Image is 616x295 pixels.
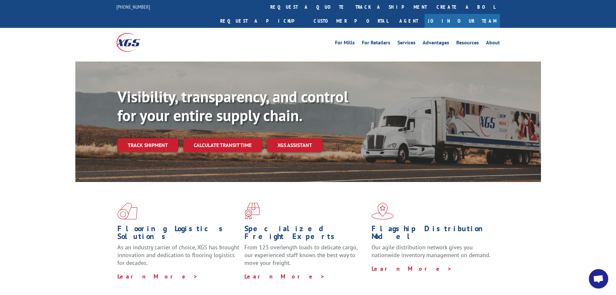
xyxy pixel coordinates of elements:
h1: Flooring Logistics Solutions [117,225,240,244]
a: Request a pickup [215,14,309,28]
a: Calculate transit time [183,138,262,152]
a: Learn More > [244,273,325,280]
a: [PHONE_NUMBER] [116,4,150,10]
div: Open chat [589,269,608,289]
a: Track shipment [117,138,178,152]
img: xgs-icon-focused-on-flooring-red [244,203,260,220]
a: About [486,40,500,47]
span: As an industry carrier of choice, XGS has brought innovation and dedication to flooring logistics... [117,244,239,267]
a: For Retailers [362,40,390,47]
a: Customer Portal [309,14,393,28]
p: From 123 overlength loads to delicate cargo, our experienced staff knows the best way to move you... [244,244,367,272]
a: Learn More > [372,265,452,272]
img: xgs-icon-total-supply-chain-intelligence-red [117,203,137,220]
a: Resources [456,40,479,47]
b: Visibility, transparency, and control for your entire supply chain. [117,86,348,125]
a: Services [397,40,416,47]
a: XGS ASSISTANT [267,138,322,152]
a: Learn More > [117,273,198,280]
img: xgs-icon-flagship-distribution-model-red [372,203,394,220]
a: Agent [393,14,425,28]
h1: Specialized Freight Experts [244,225,367,244]
span: Our agile distribution network gives you nationwide inventory management on demand. [372,244,491,259]
a: Advantages [423,40,449,47]
h1: Flagship Distribution Model [372,225,494,244]
a: For Mills [335,40,355,47]
a: Join Our Team [425,14,500,28]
